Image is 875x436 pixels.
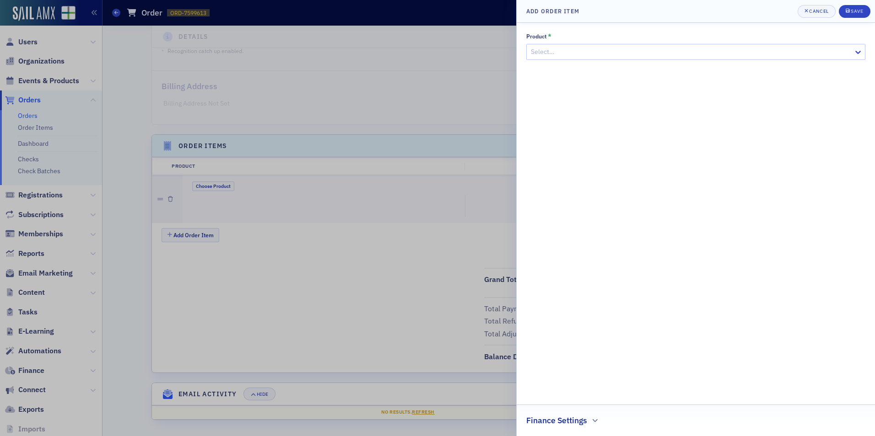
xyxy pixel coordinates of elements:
[851,9,863,14] div: Save
[839,5,870,18] button: Save
[798,5,836,18] button: Cancel
[526,7,579,15] h4: Add Order Item
[526,415,587,426] h2: Finance Settings
[526,33,547,40] div: Product
[809,9,828,14] div: Cancel
[548,32,551,41] abbr: This field is required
